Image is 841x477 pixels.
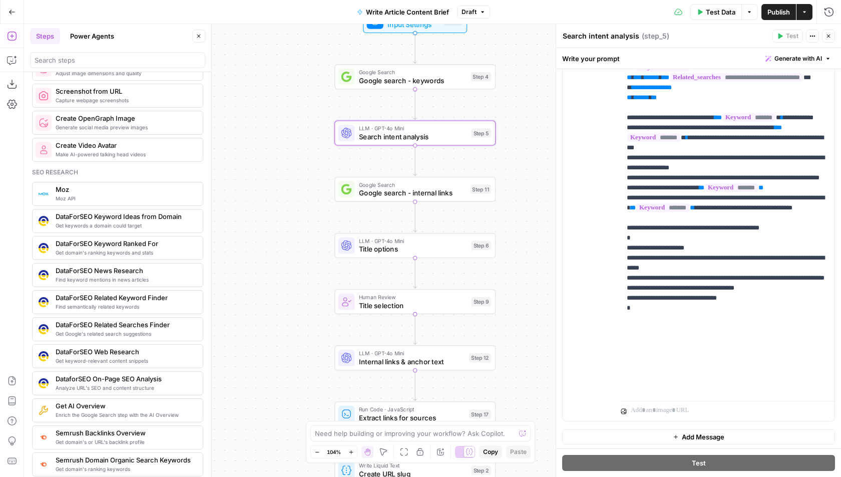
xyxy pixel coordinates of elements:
img: y3iv96nwgxbwrvt76z37ug4ox9nv [39,378,49,388]
span: Draft [462,8,477,17]
span: Create OpenGraph Image [56,113,195,123]
span: DataForSEO Web Research [56,347,195,357]
span: Analyze URL's SEO and content structure [56,384,195,392]
img: vjoh3p9kohnippxyp1brdnq6ymi1 [39,270,49,280]
button: Test [562,455,835,471]
span: Screenshot from URL [56,86,195,96]
img: 3hnddut9cmlpnoegpdll2wmnov83 [39,351,49,361]
g: Edge from step_4 to step_5 [413,89,416,119]
span: Copy [483,447,498,456]
span: Input Settings [387,19,439,30]
span: Test [786,32,798,41]
span: Capture webpage screenshots [56,96,195,104]
span: Find semantically related keywords [56,303,195,311]
img: rmejigl5z5mwnxpjlfq225817r45 [39,145,49,155]
button: Add Message [562,429,835,444]
button: Publish [761,4,796,20]
span: Adjust image dimensions and quality [56,69,195,77]
div: LLM · GPT-4o MiniTitle optionsStep 6 [334,233,496,258]
div: Seo research [32,168,203,177]
span: Human Review [359,293,467,301]
div: Step 2 [471,465,491,475]
span: Get AI Overview [56,401,195,411]
span: Test [692,458,706,468]
span: DataForSEO Related Searches Finder [56,320,195,330]
div: LLM · GPT-4o MiniSearch intent analysisStep 5 [334,121,496,146]
span: Create Video Avatar [56,140,195,150]
div: Step 6 [471,241,491,251]
div: Human ReviewTitle selectionStep 9 [334,289,496,314]
span: Google Search [359,68,467,77]
span: Enrich the Google Search step with the AI Overview [56,411,195,419]
span: Get keywords a domain could target [56,221,195,229]
button: Steps [30,28,60,44]
div: Step 17 [469,409,491,419]
img: 3lyvnidk9veb5oecvmize2kaffdg [39,433,49,441]
g: Edge from step_11 to step_6 [413,201,416,232]
g: Edge from start to step_4 [413,33,416,63]
img: 73nre3h8eff8duqnn8tc5kmlnmbe [39,405,49,415]
span: Title selection [359,300,467,311]
span: DataForSEO Keyword Ideas from Domain [56,211,195,221]
span: DataforSEO On-Page SEO Analysis [56,374,195,384]
img: 9u0p4zbvbrir7uayayktvs1v5eg0 [39,324,49,334]
span: Get domain's ranking keywords [56,465,195,473]
div: Write your prompt [556,48,841,69]
div: Step 9 [471,297,491,307]
button: Draft [457,6,490,19]
span: Internal links & anchor text [359,356,465,367]
button: Test Data [690,4,741,20]
span: Google Search [359,180,466,189]
div: Step 5 [471,128,491,138]
button: Power Agents [64,28,120,44]
g: Edge from step_9 to step_12 [413,314,416,344]
div: Step 4 [471,72,491,82]
img: qj0lddqgokrswkyaqb1p9cmo0sp5 [39,216,49,226]
span: Generate social media preview images [56,123,195,131]
div: Step 12 [469,353,491,363]
img: se7yyxfvbxn2c3qgqs66gfh04cl6 [39,297,49,307]
span: Find keyword mentions in news articles [56,276,195,284]
input: Search steps [35,55,201,65]
span: Run Code · JavaScript [359,405,465,414]
span: DataForSEO Keyword Ranked For [56,238,195,249]
span: Write Liquid Text [359,461,467,470]
div: Step 11 [470,184,491,194]
span: Semrush Domain Organic Search Keywords [56,455,195,465]
span: Publish [767,7,790,17]
g: Edge from step_6 to step_9 [413,258,416,288]
div: Run Code · JavaScriptExtract links for sourcesStep 17 [334,402,496,427]
span: Make AI-powered talking head videos [56,150,195,158]
span: Search intent analysis [359,131,467,142]
div: Google SearchGoogle search - keywordsStep 4 [334,64,496,89]
span: Write Article Content Brief [366,7,449,17]
span: Test Data [706,7,735,17]
span: Get keyword-relevant content snippets [56,357,195,365]
button: Write Article Content Brief [351,4,455,20]
div: LLM · GPT-4o MiniInternal links & anchor textStep 12 [334,345,496,370]
img: pyizt6wx4h99f5rkgufsmugliyey [39,118,49,128]
button: Test [772,30,803,43]
span: Google search - internal links [359,188,466,198]
button: Copy [479,445,502,458]
span: Generate with AI [774,54,822,63]
span: LLM · GPT-4o Mini [359,236,467,245]
g: Edge from step_5 to step_11 [413,145,416,176]
div: Google SearchGoogle search - internal linksStep 11 [334,177,496,202]
span: Paste [510,447,527,456]
span: Get domain's ranking keywords and stats [56,249,195,257]
span: LLM · GPT-4o Mini [359,124,467,133]
img: 3iojl28do7crl10hh26nxau20pae [39,243,49,253]
span: Moz API [56,194,195,202]
button: Paste [506,445,531,458]
span: Add Message [682,432,724,442]
span: Get domain's or URL's backlink profile [56,438,195,446]
span: Title options [359,244,467,255]
img: p4kt2d9mz0di8532fmfgvfq6uqa0 [39,460,49,468]
span: 104% [327,448,341,456]
span: Get Google's related search suggestions [56,330,195,338]
span: LLM · GPT-4o Mini [359,349,465,358]
g: Edge from step_12 to step_17 [413,370,416,400]
span: Extract links for sources [359,412,465,423]
span: Semrush Backlinks Overview [56,428,195,438]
